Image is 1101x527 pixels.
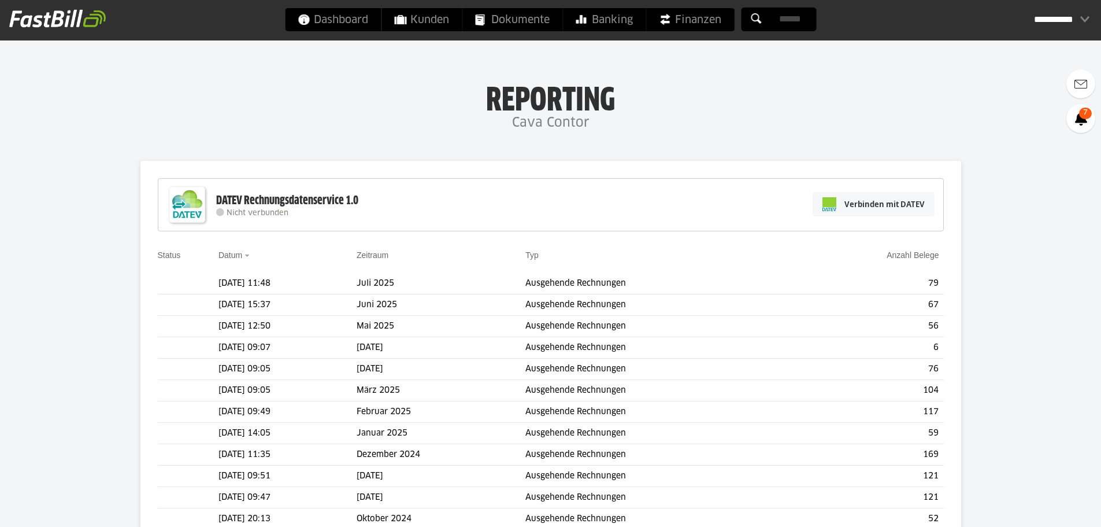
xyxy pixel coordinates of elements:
[525,294,792,316] td: Ausgehende Rechnungen
[357,444,525,466] td: Dezember 2024
[357,380,525,401] td: März 2025
[525,337,792,359] td: Ausgehende Rechnungen
[792,316,943,337] td: 56
[525,359,792,380] td: Ausgehende Rechnungen
[475,8,550,31] span: Dokumente
[525,273,792,294] td: Ausgehende Rechnungen
[357,337,525,359] td: [DATE]
[844,198,925,210] span: Verbinden mit DATEV
[792,337,943,359] td: 6
[792,444,943,466] td: 169
[659,8,721,31] span: Finanzen
[218,401,357,423] td: [DATE] 09:49
[244,255,252,257] img: sort_desc.gif
[357,316,525,337] td: Mai 2025
[394,8,449,31] span: Kunden
[357,294,525,316] td: Juni 2025
[357,401,525,423] td: Februar 2025
[1012,492,1089,521] iframe: Öffnet ein Widget, in dem Sie weitere Informationen finden
[525,423,792,444] td: Ausgehende Rechnungen
[357,487,525,508] td: [DATE]
[357,250,388,260] a: Zeitraum
[357,423,525,444] td: Januar 2025
[1066,104,1095,133] a: 7
[357,466,525,487] td: [DATE]
[158,250,181,260] a: Status
[218,337,357,359] td: [DATE] 09:07
[887,250,939,260] a: Anzahl Belege
[1079,108,1092,119] span: 7
[792,380,943,401] td: 104
[381,8,462,31] a: Kunden
[462,8,562,31] a: Dokumente
[218,316,357,337] td: [DATE] 12:50
[164,182,210,228] img: DATEV-Datenservice Logo
[525,316,792,337] td: Ausgehende Rechnungen
[525,401,792,423] td: Ausgehende Rechnungen
[285,8,381,31] a: Dashboard
[357,359,525,380] td: [DATE]
[792,273,943,294] td: 79
[218,359,357,380] td: [DATE] 09:05
[525,444,792,466] td: Ausgehende Rechnungen
[218,380,357,401] td: [DATE] 09:05
[218,250,242,260] a: Datum
[792,423,943,444] td: 59
[9,9,106,28] img: fastbill_logo_white.png
[218,487,357,508] td: [DATE] 09:47
[792,359,943,380] td: 76
[218,294,357,316] td: [DATE] 15:37
[646,8,734,31] a: Finanzen
[576,8,633,31] span: Banking
[792,294,943,316] td: 67
[525,250,539,260] a: Typ
[813,192,935,216] a: Verbinden mit DATEV
[525,487,792,508] td: Ausgehende Rechnungen
[822,197,836,211] img: pi-datev-logo-farbig-24.svg
[218,273,357,294] td: [DATE] 11:48
[563,8,646,31] a: Banking
[357,273,525,294] td: Juli 2025
[525,466,792,487] td: Ausgehende Rechnungen
[227,209,288,217] span: Nicht verbunden
[218,444,357,466] td: [DATE] 11:35
[298,8,368,31] span: Dashboard
[218,423,357,444] td: [DATE] 14:05
[792,466,943,487] td: 121
[216,193,358,208] div: DATEV Rechnungsdatenservice 1.0
[218,466,357,487] td: [DATE] 09:51
[792,401,943,423] td: 117
[525,380,792,401] td: Ausgehende Rechnungen
[792,487,943,508] td: 121
[116,82,985,112] h1: Reporting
